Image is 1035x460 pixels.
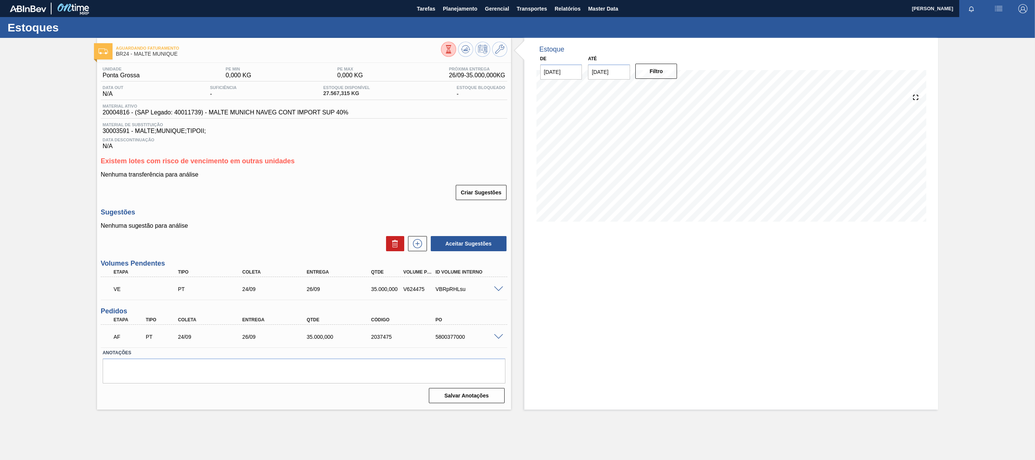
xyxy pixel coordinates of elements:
[114,286,184,292] p: VE
[456,185,506,200] button: Criar Sugestões
[176,286,250,292] div: Pedido de Transferência
[241,286,314,292] div: 24/09/2025
[539,45,564,53] div: Estoque
[241,334,314,340] div: 26/09/2025
[443,4,477,13] span: Planejamento
[103,104,349,108] span: Material ativo
[517,4,547,13] span: Transportes
[101,135,507,150] div: N/A
[427,235,507,252] div: Aceitar Sugestões
[337,72,363,79] span: 0,000 KG
[101,222,507,229] p: Nenhuma sugestão para análise
[457,184,507,201] div: Criar Sugestões
[103,347,505,358] label: Anotações
[103,85,124,90] span: Data out
[176,317,250,322] div: Coleta
[485,4,509,13] span: Gerencial
[337,67,363,71] span: PE MAX
[455,85,507,97] div: -
[112,329,147,345] div: Aguardando Faturamento
[98,49,108,54] img: Ícone
[429,388,505,403] button: Salvar Anotações
[210,85,236,90] span: Suficiência
[588,4,618,13] span: Master Data
[241,317,314,322] div: Entrega
[103,109,349,116] span: 20004816 - (SAP Legado: 40011739) - MALTE MUNICH NAVEG CONT IMPORT SUP 40%
[369,334,443,340] div: 2037475
[588,64,630,80] input: dd/mm/yyyy
[431,236,507,251] button: Aceitar Sugestões
[116,51,441,57] span: BR24 - MALTE MUNIQUE
[1018,4,1027,13] img: Logout
[226,72,252,79] span: 0,000 KG
[441,42,456,57] button: Visão Geral dos Estoques
[103,72,140,79] span: Ponta Grossa
[417,4,435,13] span: Tarefas
[101,157,295,165] span: Existem lotes com risco de vencimento em outras unidades
[103,128,505,135] span: 30003591 - MALTE;MUNIQUE;TIPOII;
[305,286,379,292] div: 26/09/2025
[433,286,507,292] div: VBRpRHLsu
[114,334,145,340] p: AF
[401,269,436,275] div: Volume Portal
[475,42,490,57] button: Programar Estoque
[241,269,314,275] div: Coleta
[8,23,142,32] h1: Estoques
[112,269,186,275] div: Etapa
[101,85,125,97] div: N/A
[305,269,379,275] div: Entrega
[449,72,505,79] span: 26/09 - 35.000,000 KG
[540,64,582,80] input: dd/mm/yyyy
[305,334,379,340] div: 35.000,000
[959,3,983,14] button: Notificações
[369,269,405,275] div: Qtde
[101,260,507,268] h3: Volumes Pendentes
[369,286,405,292] div: 35.000,000
[588,56,597,61] label: Até
[635,64,677,79] button: Filtro
[112,281,186,297] div: Volume Enviado para Transporte
[10,5,46,12] img: TNhmsLtSVTkK8tSr43FrP2fwEKptu5GPRR3wAAAABJRU5ErkJggg==
[457,85,505,90] span: Estoque Bloqueado
[323,85,370,90] span: Estoque Disponível
[103,67,140,71] span: Unidade
[369,317,443,322] div: Código
[555,4,580,13] span: Relatórios
[101,171,507,178] p: Nenhuma transferência para análise
[382,236,404,251] div: Excluir Sugestões
[144,334,179,340] div: Pedido de Transferência
[433,269,507,275] div: Id Volume Interno
[404,236,427,251] div: Nova sugestão
[994,4,1003,13] img: userActions
[144,317,179,322] div: Tipo
[323,91,370,96] span: 27.567,315 KG
[540,56,547,61] label: De
[492,42,507,57] button: Ir ao Master Data / Geral
[101,307,507,315] h3: Pedidos
[401,286,436,292] div: V624475
[103,122,505,127] span: Material de Substituição
[433,317,507,322] div: PO
[103,138,505,142] span: Data Descontinuação
[208,85,238,97] div: -
[449,67,505,71] span: Próxima Entrega
[305,317,379,322] div: Qtde
[176,334,250,340] div: 24/09/2025
[101,208,507,216] h3: Sugestões
[226,67,252,71] span: PE MIN
[112,317,147,322] div: Etapa
[176,269,250,275] div: Tipo
[458,42,473,57] button: Atualizar Gráfico
[433,334,507,340] div: 5800377000
[116,46,441,50] span: Aguardando Faturamento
